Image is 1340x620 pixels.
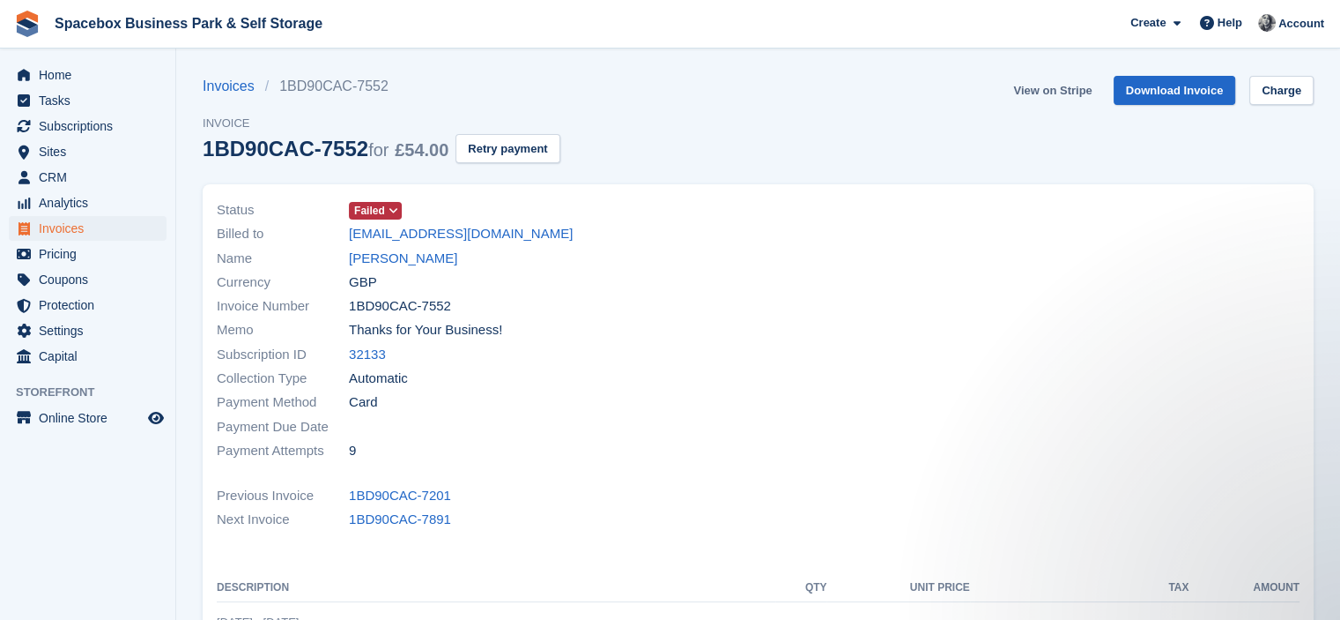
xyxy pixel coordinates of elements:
a: menu [9,318,167,343]
span: Automatic [349,369,408,389]
span: Previous Invoice [217,486,349,506]
th: Tax [970,574,1189,602]
span: Payment Attempts [217,441,349,461]
span: Failed [354,203,385,219]
a: menu [9,190,167,215]
span: Name [217,249,349,269]
a: Download Invoice [1114,76,1236,105]
th: Description [217,574,775,602]
a: menu [9,63,167,87]
span: Online Store [39,406,144,430]
a: menu [9,165,167,190]
span: Collection Type [217,369,349,389]
a: Preview store [145,407,167,429]
span: Coupons [39,267,144,292]
span: Capital [39,344,144,369]
nav: breadcrumbs [203,76,560,97]
span: Card [349,392,378,413]
span: Invoices [39,216,144,241]
span: CRM [39,165,144,190]
th: Unit Price [826,574,969,602]
span: Home [39,63,144,87]
span: for [368,140,389,160]
span: GBP [349,273,377,293]
span: Status [217,200,349,220]
span: Tasks [39,88,144,113]
span: Analytics [39,190,144,215]
a: Spacebox Business Park & Self Storage [48,9,329,38]
a: Invoices [203,76,265,97]
span: Currency [217,273,349,293]
a: menu [9,216,167,241]
img: stora-icon-8386f47178a22dfd0bd8f6a31ec36ba5ce8667c1dd55bd0f319d3a0aa187defe.svg [14,11,41,37]
span: Invoice Number [217,296,349,317]
span: Billed to [217,224,349,244]
span: 9 [349,441,356,461]
span: Account [1278,15,1324,33]
span: Memo [217,320,349,340]
a: menu [9,344,167,369]
span: Protection [39,293,144,317]
a: menu [9,88,167,113]
a: 32133 [349,345,386,365]
span: Help [1218,14,1242,32]
th: QTY [775,574,827,602]
a: [PERSON_NAME] [349,249,457,269]
a: menu [9,406,167,430]
div: 1BD90CAC-7552 [203,137,448,161]
span: 1BD90CAC-7552 [349,296,451,317]
a: Failed [349,200,402,220]
span: Storefront [16,384,175,401]
a: 1BD90CAC-7891 [349,510,451,530]
span: Payment Method [217,392,349,413]
span: Pricing [39,242,144,266]
th: Amount [1188,574,1299,602]
a: View on Stripe [1006,76,1099,105]
span: Settings [39,318,144,343]
a: menu [9,242,167,266]
button: Retry payment [455,134,559,163]
span: Subscriptions [39,114,144,138]
span: Invoice [203,115,560,132]
a: menu [9,293,167,317]
span: Next Invoice [217,510,349,530]
span: Sites [39,139,144,164]
span: Payment Due Date [217,417,349,437]
img: SUDIPTA VIRMANI [1258,14,1276,32]
span: Create [1130,14,1166,32]
span: £54.00 [395,140,448,160]
a: [EMAIL_ADDRESS][DOMAIN_NAME] [349,224,573,244]
a: menu [9,139,167,164]
a: 1BD90CAC-7201 [349,486,451,506]
a: menu [9,267,167,292]
a: menu [9,114,167,138]
span: Subscription ID [217,345,349,365]
span: Thanks for Your Business! [349,320,502,340]
a: Charge [1249,76,1314,105]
